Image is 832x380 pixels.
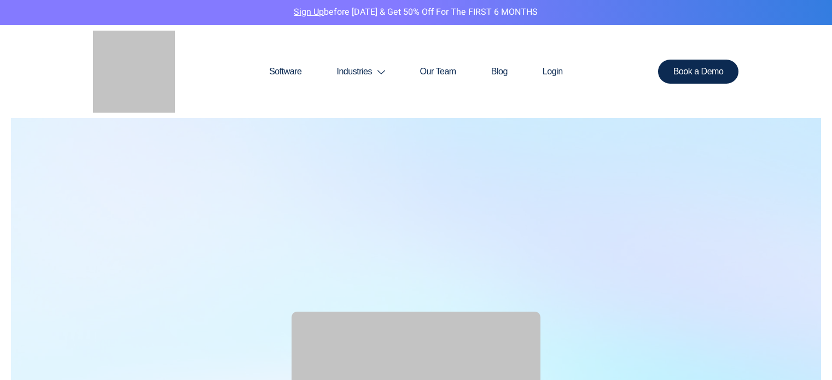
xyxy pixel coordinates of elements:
span: Book a Demo [673,67,724,76]
a: Software [252,45,319,98]
a: Blog [474,45,525,98]
a: Sign Up [294,5,324,19]
a: Our Team [403,45,474,98]
a: Login [525,45,580,98]
p: before [DATE] & Get 50% Off for the FIRST 6 MONTHS [8,5,824,20]
a: Industries [319,45,402,98]
a: Book a Demo [658,60,739,84]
